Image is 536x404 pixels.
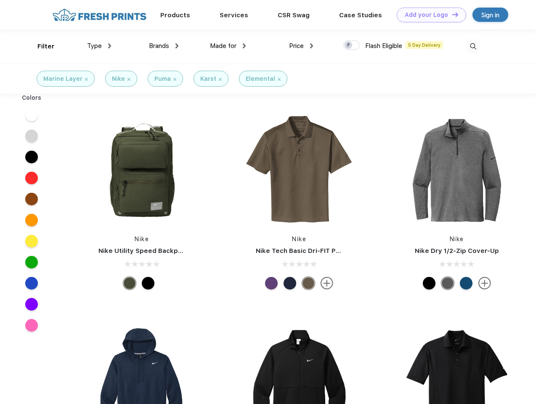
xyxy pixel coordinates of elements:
[365,42,402,50] span: Flash Eligible
[460,277,472,290] div: Gym Blue
[302,277,315,290] div: Olive Khaki
[243,114,355,226] img: func=resize&h=266
[98,247,189,255] a: Nike Utility Speed Backpack
[220,11,248,19] a: Services
[135,236,149,242] a: Nike
[123,277,136,290] div: Cargo Khaki
[142,277,154,290] div: Black
[256,247,346,255] a: Nike Tech Basic Dri-FIT Polo
[200,74,216,83] div: Karst
[243,43,246,48] img: dropdown.png
[173,78,176,81] img: filter_cancel.svg
[472,8,508,22] a: Sign in
[450,236,464,242] a: Nike
[289,42,304,50] span: Price
[246,74,275,83] div: Elemental
[441,277,454,290] div: Black Heather
[321,277,333,290] img: more.svg
[219,78,222,81] img: filter_cancel.svg
[112,74,125,83] div: Nike
[85,78,88,81] img: filter_cancel.svg
[401,114,513,226] img: func=resize&h=266
[452,12,458,17] img: DT
[87,42,102,50] span: Type
[160,11,190,19] a: Products
[175,43,178,48] img: dropdown.png
[37,42,55,51] div: Filter
[481,10,499,20] div: Sign in
[292,236,306,242] a: Nike
[50,8,149,22] img: fo%20logo%202.webp
[210,42,236,50] span: Made for
[86,114,198,226] img: func=resize&h=266
[127,78,130,81] img: filter_cancel.svg
[278,78,281,81] img: filter_cancel.svg
[154,74,171,83] div: Puma
[278,11,310,19] a: CSR Swag
[310,43,313,48] img: dropdown.png
[43,74,82,83] div: Marine Layer
[16,93,48,102] div: Colors
[405,11,448,19] div: Add your Logo
[406,41,443,49] span: 5 Day Delivery
[284,277,296,290] div: Midnight Navy
[478,277,491,290] img: more.svg
[149,42,169,50] span: Brands
[265,277,278,290] div: Varsity Purple
[423,277,435,290] div: Black
[415,247,499,255] a: Nike Dry 1/2-Zip Cover-Up
[108,43,111,48] img: dropdown.png
[466,40,480,53] img: desktop_search.svg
